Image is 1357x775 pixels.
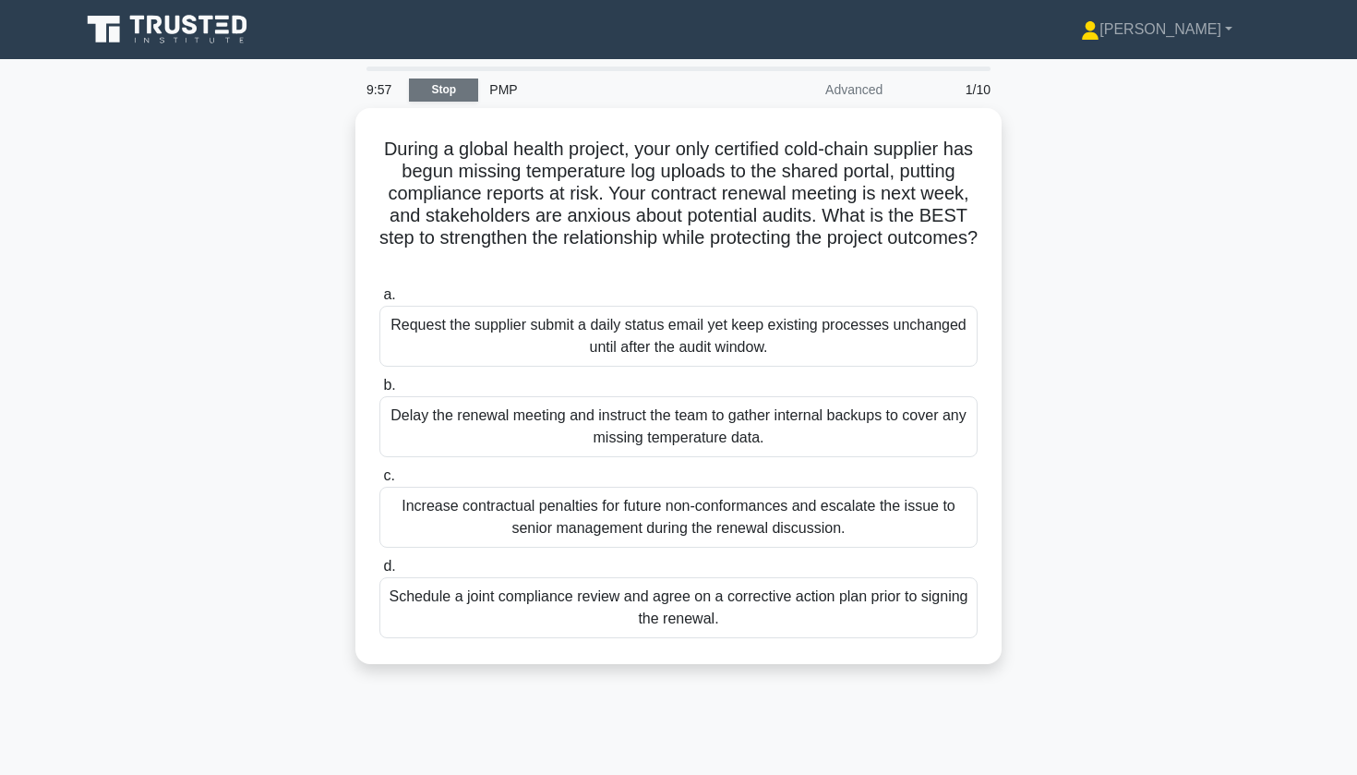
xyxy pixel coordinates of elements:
span: a. [383,286,395,302]
div: 1/10 [894,71,1002,108]
a: [PERSON_NAME] [1037,11,1277,48]
span: b. [383,377,395,393]
h5: During a global health project, your only certified cold-chain supplier has begun missing tempera... [378,138,979,272]
div: Schedule a joint compliance review and agree on a corrective action plan prior to signing the ren... [379,577,978,638]
div: Advanced [732,71,894,108]
div: Delay the renewal meeting and instruct the team to gather internal backups to cover any missing t... [379,396,978,457]
div: Request the supplier submit a daily status email yet keep existing processes unchanged until afte... [379,306,978,367]
span: c. [383,467,394,483]
span: d. [383,558,395,574]
a: Stop [409,79,478,102]
div: PMP [478,71,732,108]
div: 9:57 [355,71,409,108]
div: Increase contractual penalties for future non-conformances and escalate the issue to senior manag... [379,487,978,548]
